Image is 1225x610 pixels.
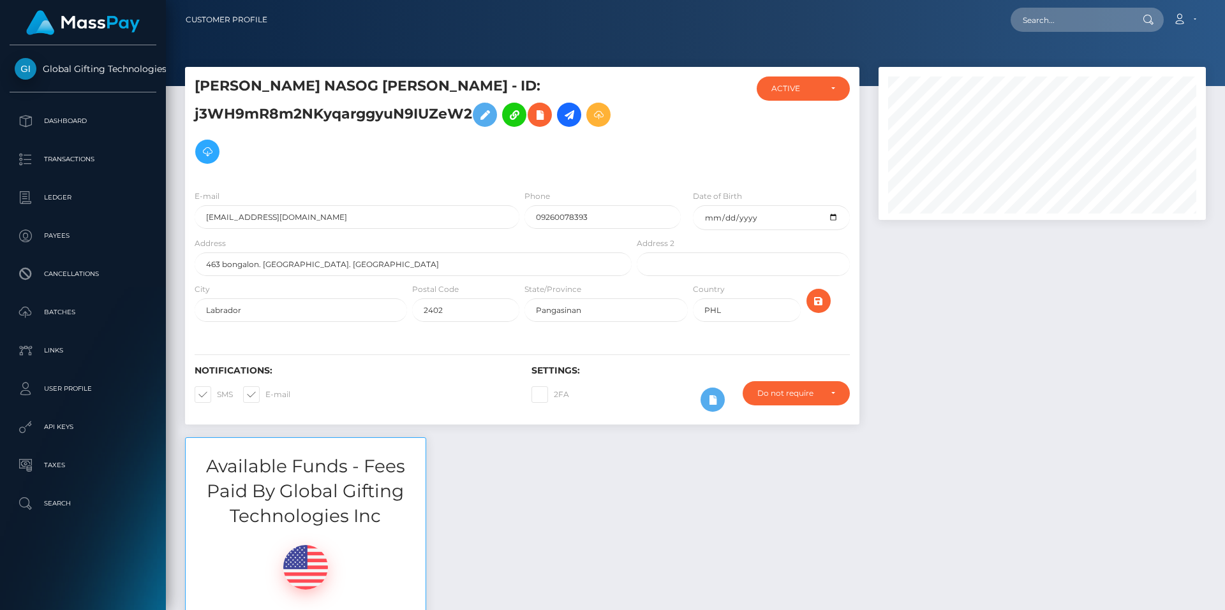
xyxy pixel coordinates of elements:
p: Dashboard [15,112,151,131]
a: Payees [10,220,156,252]
h6: Settings: [531,365,849,376]
a: Transactions [10,143,156,175]
a: User Profile [10,373,156,405]
p: API Keys [15,418,151,437]
label: Address 2 [637,238,674,249]
label: Date of Birth [693,191,742,202]
img: USD.png [283,545,328,590]
label: City [195,284,210,295]
h3: Available Funds - Fees Paid By Global Gifting Technologies Inc [186,454,426,529]
a: Batches [10,296,156,328]
h5: [PERSON_NAME] NASOG [PERSON_NAME] - ID: j3WH9mR8m2NKyqarggyuN9IUZeW2 [195,76,625,170]
div: Do not require [757,388,820,398]
a: Search [10,488,156,519]
p: Transactions [15,150,151,169]
p: Batches [15,303,151,322]
p: Taxes [15,456,151,475]
label: Country [693,284,725,295]
img: Global Gifting Technologies Inc [15,58,36,80]
a: Ledger [10,182,156,214]
a: Cancellations [10,258,156,290]
button: ACTIVE [757,76,850,101]
div: ACTIVE [771,84,820,94]
label: E-mail [195,191,219,202]
p: Search [15,494,151,513]
span: Global Gifting Technologies Inc [10,63,156,75]
a: Initiate Payout [557,103,581,127]
a: Dashboard [10,105,156,137]
p: Payees [15,226,151,245]
img: MassPay Logo [26,10,140,35]
a: Customer Profile [186,6,267,33]
label: Phone [524,191,550,202]
a: API Keys [10,411,156,443]
a: Taxes [10,449,156,481]
input: Search... [1011,8,1131,32]
label: Postal Code [412,284,459,295]
a: Links [10,335,156,367]
label: Address [195,238,226,249]
label: 2FA [531,386,569,403]
h6: Notifications: [195,365,512,376]
p: User Profile [15,379,151,398]
label: State/Province [524,284,581,295]
label: SMS [195,386,233,403]
label: E-mail [243,386,290,403]
p: Ledger [15,188,151,207]
button: Do not require [743,381,850,405]
p: Links [15,341,151,360]
p: Cancellations [15,265,151,284]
